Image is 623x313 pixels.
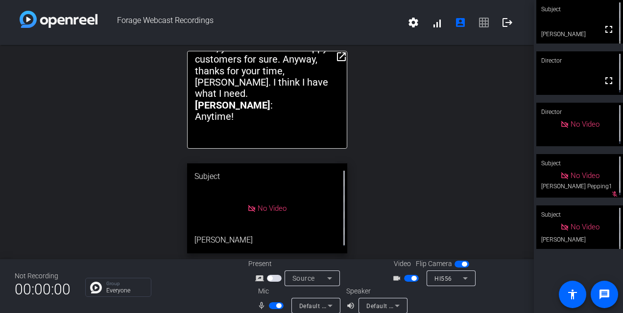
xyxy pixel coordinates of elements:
[346,300,358,312] mat-icon: volume_up
[97,11,402,34] span: Forage Webcast Recordings
[571,223,599,231] span: No Video
[248,259,346,269] div: Present
[394,259,411,269] span: Video
[571,171,599,180] span: No Video
[292,274,315,282] span: Source
[346,286,405,296] div: Speaker
[536,154,623,173] div: Subject
[15,271,71,281] div: Not Recording
[392,272,404,284] mat-icon: videocam_outline
[603,23,615,35] mat-icon: fullscreen
[502,17,513,28] mat-icon: logout
[187,163,347,190] div: Subject
[258,204,287,213] span: No Video
[248,286,346,296] div: Mic
[90,282,102,293] img: Chat Icon
[603,75,615,87] mat-icon: fullscreen
[366,302,472,310] span: Default - Speakers (Realtek(R) Audio)
[20,11,97,28] img: white-gradient.svg
[536,103,623,121] div: Director
[416,259,452,269] span: Flip Camera
[434,275,452,282] span: HI556
[255,272,267,284] mat-icon: screen_share_outline
[106,288,146,293] p: Everyone
[599,289,610,300] mat-icon: message
[257,300,269,312] mat-icon: mic_none
[106,281,146,286] p: Group
[536,51,623,70] div: Director
[15,277,71,301] span: 00:00:00
[195,99,270,111] strong: [PERSON_NAME]
[425,11,449,34] button: signal_cellular_alt
[299,302,430,310] span: Default - Microphone Array (Realtek(R) Audio)
[536,205,623,224] div: Subject
[195,100,339,111] p: :
[195,111,339,122] p: Anytime!
[571,120,599,129] span: No Video
[567,289,578,300] mat-icon: accessibility
[407,17,419,28] mat-icon: settings
[195,43,339,100] p: Yeah, you would have unhappy customers for sure. Anyway, thanks for your time, [PERSON_NAME]. I t...
[335,51,347,63] mat-icon: open_in_new
[455,17,466,28] mat-icon: account_box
